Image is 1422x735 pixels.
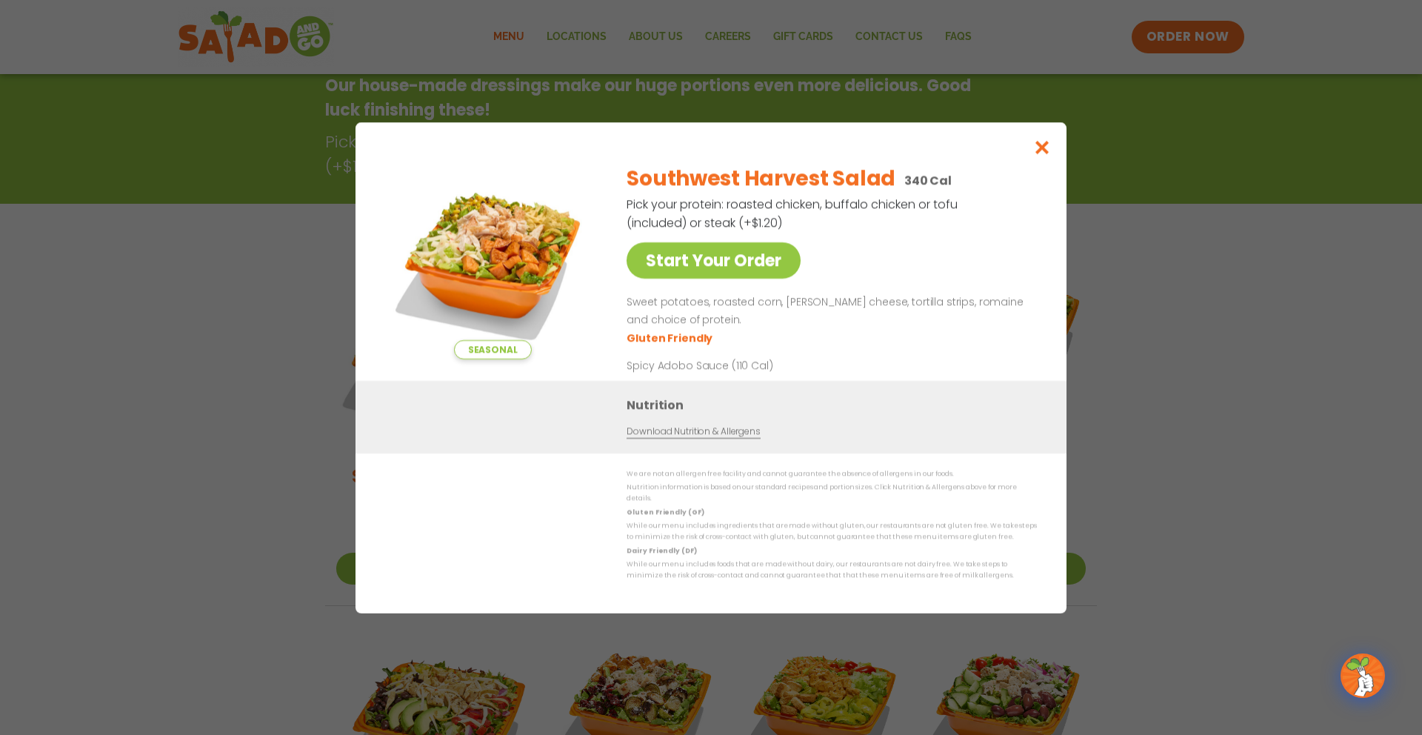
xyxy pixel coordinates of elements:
[627,482,1037,505] p: Nutrition information is based on our standard recipes and portion sizes. Click Nutrition & Aller...
[1018,122,1066,172] button: Close modal
[627,559,1037,582] p: While our menu includes foods that are made without dairy, our restaurants are not dairy free. We...
[627,424,760,438] a: Download Nutrition & Allergens
[627,242,801,279] a: Start Your Order
[627,195,960,232] p: Pick your protein: roasted chicken, buffalo chicken or tofu (included) or steak (+$1.20)
[627,468,1037,479] p: We are not an allergen free facility and cannot guarantee the absence of allergens in our foods.
[627,293,1031,329] p: Sweet potatoes, roasted corn, [PERSON_NAME] cheese, tortilla strips, romaine and choice of protein.
[389,152,596,359] img: Featured product photo for Southwest Harvest Salad
[627,395,1044,413] h3: Nutrition
[627,545,696,554] strong: Dairy Friendly (DF)
[454,340,532,359] span: Seasonal
[627,163,895,194] h2: Southwest Harvest Salad
[1342,655,1383,696] img: wpChatIcon
[627,507,704,516] strong: Gluten Friendly (GF)
[904,171,952,190] p: 340 Cal
[627,330,715,345] li: Gluten Friendly
[627,357,901,373] p: Spicy Adobo Sauce (110 Cal)
[627,520,1037,543] p: While our menu includes ingredients that are made without gluten, our restaurants are not gluten ...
